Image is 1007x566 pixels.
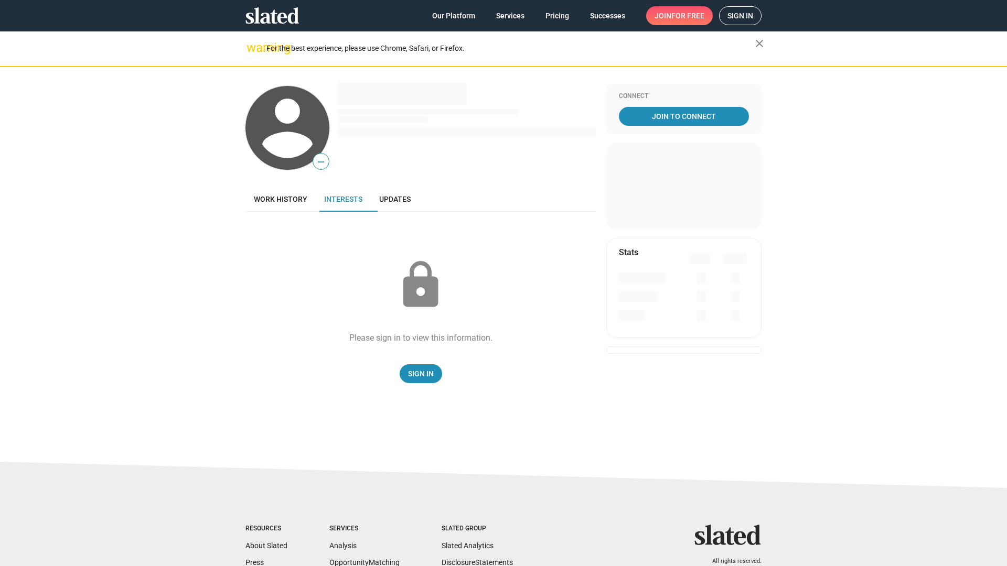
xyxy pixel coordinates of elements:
[619,107,749,126] a: Join To Connect
[329,541,357,550] a: Analysis
[621,107,747,126] span: Join To Connect
[379,195,411,203] span: Updates
[254,195,307,203] span: Work history
[727,7,753,25] span: Sign in
[245,187,316,212] a: Work history
[537,6,577,25] a: Pricing
[408,364,434,383] span: Sign In
[619,247,638,258] mat-card-title: Stats
[394,259,447,311] mat-icon: lock
[245,541,287,550] a: About Slated
[646,6,713,25] a: Joinfor free
[545,6,569,25] span: Pricing
[442,541,494,550] a: Slated Analytics
[329,525,400,533] div: Services
[719,6,762,25] a: Sign in
[349,332,492,343] div: Please sign in to view this information.
[442,525,513,533] div: Slated Group
[245,525,287,533] div: Resources
[671,6,704,25] span: for free
[266,41,755,56] div: For the best experience, please use Chrome, Safari, or Firefox.
[619,92,749,101] div: Connect
[432,6,475,25] span: Our Platform
[496,6,524,25] span: Services
[753,37,766,50] mat-icon: close
[400,364,442,383] a: Sign In
[582,6,634,25] a: Successes
[655,6,704,25] span: Join
[316,187,371,212] a: Interests
[371,187,419,212] a: Updates
[424,6,484,25] a: Our Platform
[313,155,329,169] span: —
[590,6,625,25] span: Successes
[488,6,533,25] a: Services
[247,41,259,54] mat-icon: warning
[324,195,362,203] span: Interests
